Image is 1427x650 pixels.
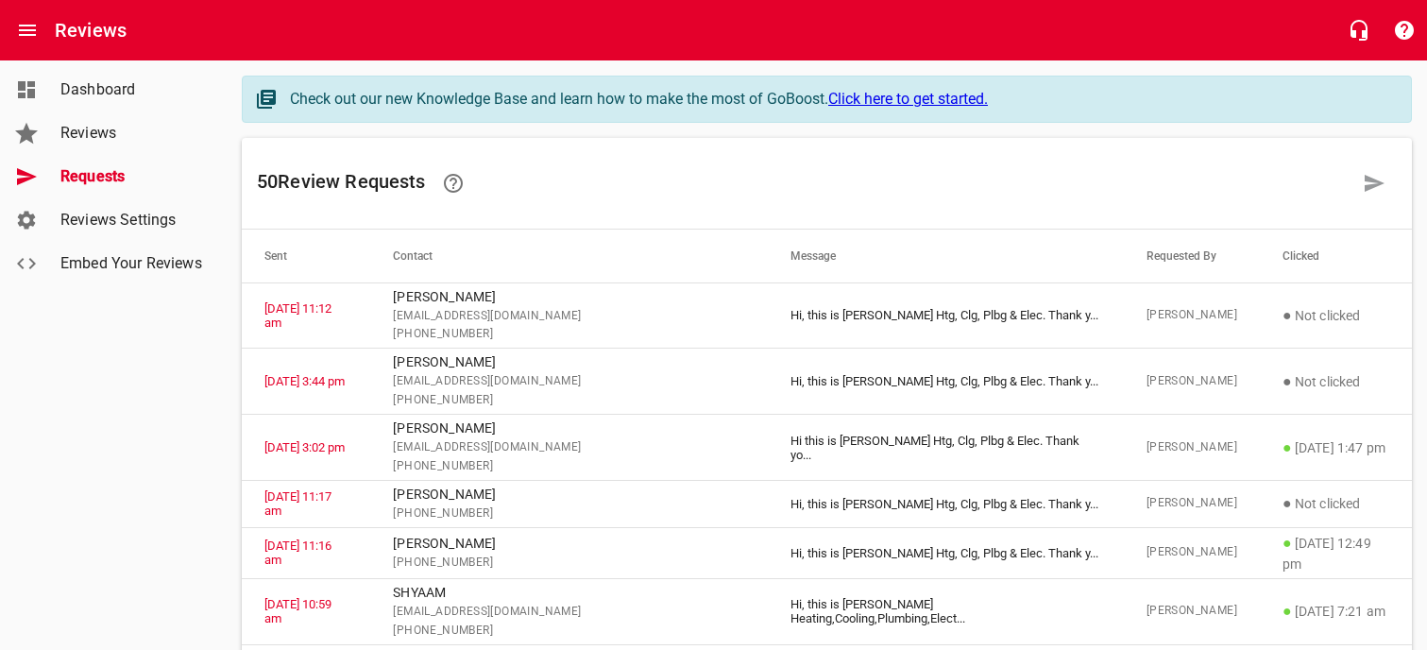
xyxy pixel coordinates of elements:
a: Learn how requesting reviews can improve your online presence [431,161,476,206]
td: Hi, this is [PERSON_NAME] Htg, Clg, Plbg & Elec. Thank y ... [768,349,1124,415]
p: [DATE] 7:21 am [1283,600,1389,623]
span: Embed Your Reviews [60,252,204,275]
td: Hi, this is [PERSON_NAME] Htg, Clg, Plbg & Elec. Thank y ... [768,480,1124,527]
a: [DATE] 3:44 pm [264,374,345,388]
td: Hi, this is [PERSON_NAME] Heating,Cooling,Plumbing,Elect ... [768,578,1124,644]
span: ● [1283,494,1292,512]
th: Requested By [1124,230,1260,282]
span: [PHONE_NUMBER] [393,622,745,641]
p: [PERSON_NAME] [393,534,745,554]
th: Contact [370,230,768,282]
span: Reviews Settings [60,209,204,231]
p: Not clicked [1283,304,1389,327]
div: Check out our new Knowledge Base and learn how to make the most of GoBoost. [290,88,1392,111]
span: ● [1283,602,1292,620]
span: [PERSON_NAME] [1147,602,1237,621]
p: Not clicked [1283,492,1389,515]
span: [PHONE_NUMBER] [393,505,745,523]
span: [EMAIL_ADDRESS][DOMAIN_NAME] [393,307,745,326]
span: [PHONE_NUMBER] [393,457,745,476]
a: [DATE] 10:59 am [264,597,331,625]
a: Request a review [1351,161,1397,206]
span: [PERSON_NAME] [1147,494,1237,513]
button: Live Chat [1336,8,1382,53]
span: [PERSON_NAME] [1147,438,1237,457]
span: ● [1283,306,1292,324]
td: Hi, this is [PERSON_NAME] Htg, Clg, Plbg & Elec. Thank y ... [768,527,1124,578]
span: [EMAIL_ADDRESS][DOMAIN_NAME] [393,603,745,622]
span: [PHONE_NUMBER] [393,325,745,344]
a: [DATE] 11:17 am [264,489,331,518]
a: [DATE] 11:16 am [264,539,331,567]
a: [DATE] 11:12 am [264,301,331,330]
p: [PERSON_NAME] [393,287,745,307]
span: Reviews [60,122,204,145]
h6: 50 Review Request s [257,161,1351,206]
p: [PERSON_NAME] [393,419,745,438]
a: [DATE] 3:02 pm [264,440,345,454]
td: Hi, this is [PERSON_NAME] Htg, Clg, Plbg & Elec. Thank y ... [768,282,1124,349]
a: Click here to get started. [828,90,988,108]
span: [PHONE_NUMBER] [393,391,745,410]
p: [DATE] 12:49 pm [1283,532,1389,574]
h6: Reviews [55,15,127,45]
p: [PERSON_NAME] [393,485,745,505]
button: Support Portal [1382,8,1427,53]
span: [EMAIL_ADDRESS][DOMAIN_NAME] [393,372,745,391]
span: [PERSON_NAME] [1147,543,1237,562]
span: Dashboard [60,78,204,101]
span: [PHONE_NUMBER] [393,554,745,573]
td: Hi this is [PERSON_NAME] Htg, Clg, Plbg & Elec. Thank yo ... [768,415,1124,481]
span: [PERSON_NAME] [1147,306,1237,325]
span: Requests [60,165,204,188]
p: [DATE] 1:47 pm [1283,436,1389,459]
span: ● [1283,438,1292,456]
span: ● [1283,534,1292,552]
span: [PERSON_NAME] [1147,372,1237,391]
p: SHYAAM [393,583,745,603]
p: Not clicked [1283,370,1389,393]
th: Sent [242,230,370,282]
th: Message [768,230,1124,282]
span: [EMAIL_ADDRESS][DOMAIN_NAME] [393,438,745,457]
span: ● [1283,372,1292,390]
button: Open drawer [5,8,50,53]
p: [PERSON_NAME] [393,352,745,372]
th: Clicked [1260,230,1412,282]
